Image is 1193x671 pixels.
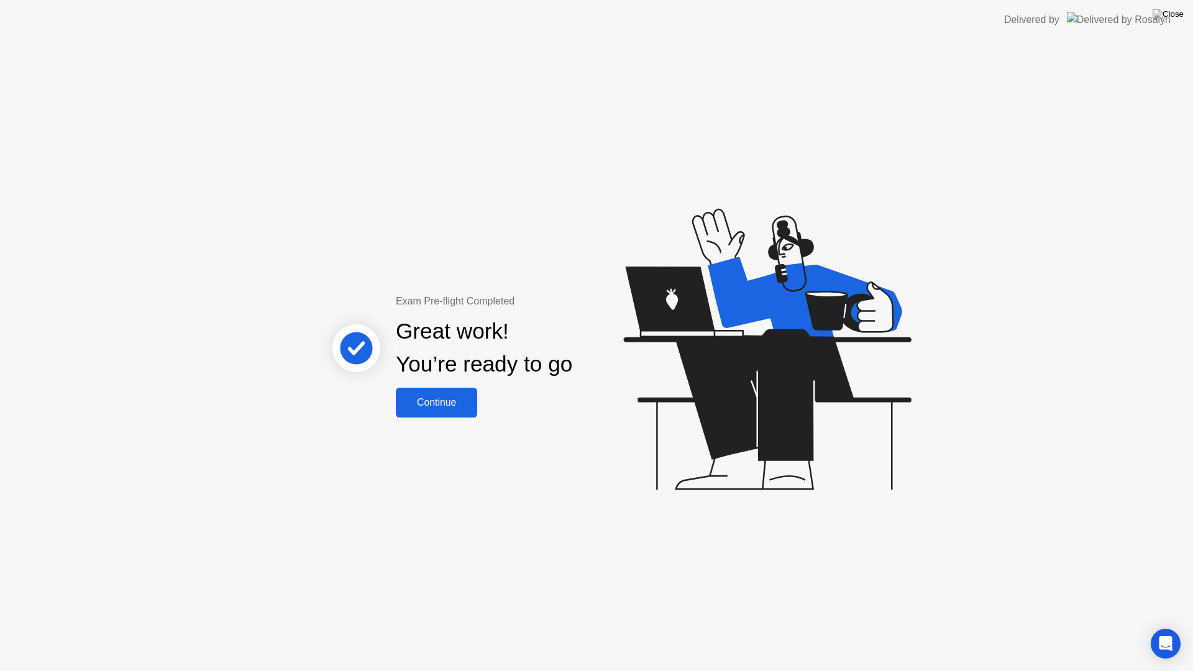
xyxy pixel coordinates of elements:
div: Open Intercom Messenger [1151,629,1181,659]
div: Continue [400,397,473,408]
img: Close [1153,9,1184,19]
div: Delivered by [1004,12,1059,27]
div: Exam Pre-flight Completed [396,294,652,309]
div: Great work! You’re ready to go [396,315,572,381]
img: Delivered by Rosalyn [1067,12,1171,27]
button: Continue [396,388,477,418]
